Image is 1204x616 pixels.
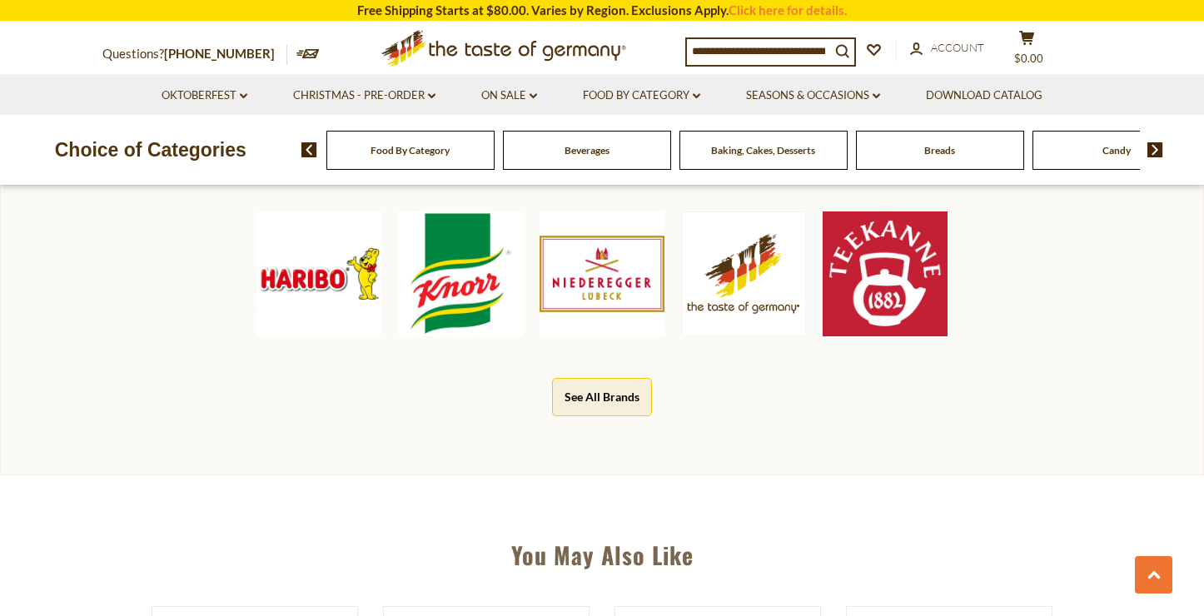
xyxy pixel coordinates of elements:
img: Haribo [256,211,381,336]
a: Food By Category [371,144,450,156]
button: $0.00 [1002,30,1052,72]
a: On Sale [481,87,537,105]
span: Account [931,41,984,54]
a: Candy [1102,144,1131,156]
a: Christmas - PRE-ORDER [293,87,435,105]
a: Click here for details. [729,2,847,17]
a: Food By Category [583,87,700,105]
button: See All Brands [552,378,652,415]
a: Seasons & Occasions [746,87,880,105]
div: You May Also Like [23,517,1181,585]
a: Account [910,39,984,57]
a: Breads [924,144,955,156]
a: Beverages [565,144,609,156]
a: Baking, Cakes, Desserts [711,144,815,156]
p: Questions? [102,43,287,65]
img: Knorr [398,211,523,336]
a: [PHONE_NUMBER] [164,46,275,61]
img: Teekanne [823,211,948,336]
img: Niederegger [540,211,664,336]
img: next arrow [1147,142,1163,157]
a: Download Catalog [926,87,1042,105]
a: Oktoberfest [162,87,247,105]
img: The Taste of Germany [681,211,806,335]
img: previous arrow [301,142,317,157]
span: $0.00 [1014,52,1043,65]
